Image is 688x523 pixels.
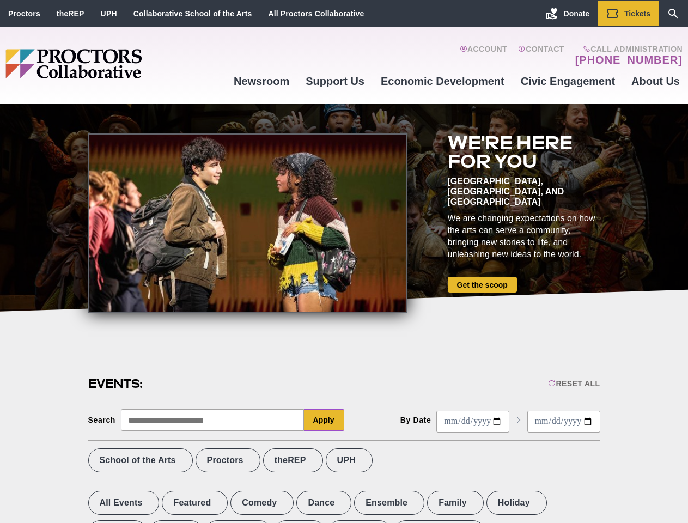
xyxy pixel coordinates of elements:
a: Contact [518,45,564,66]
label: Comedy [230,491,294,515]
div: By Date [400,416,431,424]
a: [PHONE_NUMBER] [575,53,683,66]
label: Ensemble [354,491,424,515]
a: Newsroom [226,66,297,96]
h2: We're here for you [448,133,600,171]
label: Dance [296,491,351,515]
a: Account [460,45,507,66]
label: Proctors [196,448,260,472]
a: theREP [57,9,84,18]
a: About Us [623,66,688,96]
a: Support Us [297,66,373,96]
a: Civic Engagement [513,66,623,96]
a: Economic Development [373,66,513,96]
label: Featured [162,491,228,515]
img: Proctors logo [5,49,226,78]
span: Tickets [624,9,650,18]
button: Apply [304,409,344,431]
span: Donate [564,9,589,18]
div: Reset All [548,379,600,388]
a: Proctors [8,9,40,18]
h2: Events: [88,375,144,392]
a: Search [659,1,688,26]
div: Search [88,416,116,424]
a: UPH [101,9,117,18]
label: All Events [88,491,160,515]
label: theREP [263,448,323,472]
a: All Proctors Collaborative [268,9,364,18]
label: Family [427,491,484,515]
div: [GEOGRAPHIC_DATA], [GEOGRAPHIC_DATA], and [GEOGRAPHIC_DATA] [448,176,600,207]
label: School of the Arts [88,448,193,472]
div: We are changing expectations on how the arts can serve a community, bringing new stories to life,... [448,212,600,260]
a: Collaborative School of the Arts [133,9,252,18]
a: Tickets [598,1,659,26]
a: Get the scoop [448,277,517,293]
a: Donate [537,1,598,26]
label: UPH [326,448,373,472]
span: Call Administration [572,45,683,53]
label: Holiday [486,491,547,515]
